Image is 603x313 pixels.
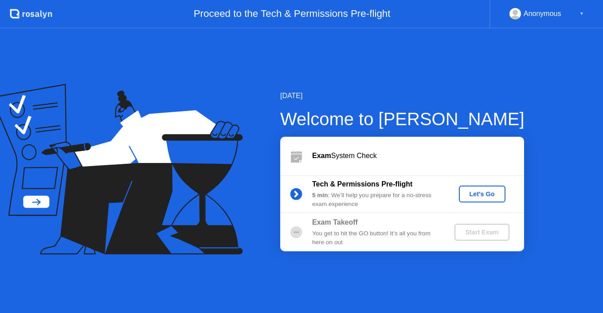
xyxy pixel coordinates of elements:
[312,151,524,161] div: System Check
[312,152,331,159] b: Exam
[458,229,505,236] div: Start Exam
[312,180,412,188] b: Tech & Permissions Pre-flight
[580,8,584,20] div: ▼
[524,8,561,20] div: Anonymous
[280,106,525,132] div: Welcome to [PERSON_NAME]
[312,191,440,209] div: : We’ll help you prepare for a no-stress exam experience
[280,91,525,101] div: [DATE]
[459,186,505,202] button: Let's Go
[312,192,328,198] b: 5 min
[454,224,509,241] button: Start Exam
[462,190,502,198] div: Let's Go
[312,229,440,247] div: You get to hit the GO button! It’s all you from here on out
[312,218,358,226] b: Exam Takeoff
